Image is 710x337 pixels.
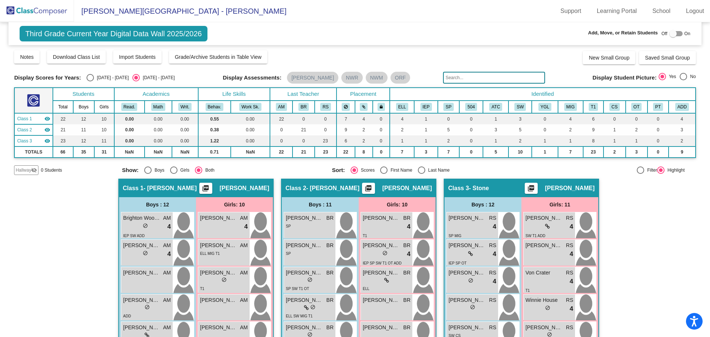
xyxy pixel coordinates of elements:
[168,249,171,259] span: 4
[493,249,496,259] span: 4
[17,115,32,122] span: Class 1
[555,5,587,17] a: Support
[169,50,268,64] button: Grade/Archive Students in Table View
[653,103,663,111] button: PT
[163,269,171,277] span: AM
[591,5,643,17] a: Learning Portal
[358,167,375,173] div: Scores
[483,146,508,158] td: 5
[315,113,337,124] td: 0
[373,124,390,135] td: 0
[570,222,573,232] span: 4
[355,146,373,158] td: 8
[532,124,558,135] td: 0
[583,146,603,158] td: 23
[114,124,145,135] td: 0.00
[270,124,293,135] td: 0
[483,101,508,113] th: Attendance Concern
[282,197,359,212] div: Boys : 11
[315,135,337,146] td: 23
[603,113,625,124] td: 0
[684,30,690,37] span: On
[114,135,145,146] td: 0.00
[315,101,337,113] th: Randi Stone
[315,124,337,135] td: 0
[151,103,165,111] button: Math
[363,261,402,265] span: IEP SP SW T1 OT ADD
[53,88,114,101] th: Students
[200,214,237,222] span: [PERSON_NAME]
[17,138,32,144] span: Class 3
[390,135,414,146] td: 1
[53,113,73,124] td: 22
[390,113,414,124] td: 4
[285,185,306,192] span: Class 2
[293,113,314,124] td: 0
[388,167,412,173] div: First Name
[626,124,648,135] td: 2
[364,185,373,195] mat-icon: picture_as_pdf
[514,103,526,111] button: SW
[206,103,223,111] button: Behav.
[196,197,273,212] div: Girls: 10
[114,88,198,101] th: Academics
[659,73,696,82] mat-radio-group: Select an option
[200,252,220,256] span: ELL MIG T1
[489,242,496,249] span: RS
[558,101,583,113] th: Migrant
[53,124,73,135] td: 21
[648,113,669,124] td: 0
[521,197,598,212] div: Girls: 11
[444,197,521,212] div: Boys : 12
[570,277,573,286] span: 4
[626,113,648,124] td: 0
[73,124,94,135] td: 11
[527,185,535,195] mat-icon: picture_as_pdf
[47,50,106,64] button: Download Class List
[532,101,558,113] th: Young for Grade Level
[355,113,373,124] td: 4
[438,101,459,113] th: Speech
[270,101,293,113] th: Alison Mokofsky
[545,185,595,192] span: [PERSON_NAME]
[508,146,532,158] td: 10
[315,146,337,158] td: 23
[449,261,467,265] span: IEP SP OT
[337,88,390,101] th: Placement
[373,101,390,113] th: Keep with teacher
[525,214,562,222] span: [PERSON_NAME]
[270,88,337,101] th: Last Teacher
[631,103,642,111] button: OT
[669,146,695,158] td: 9
[525,242,562,249] span: [PERSON_NAME]
[119,197,196,212] div: Boys : 12
[202,167,214,173] div: Both
[483,124,508,135] td: 3
[558,113,583,124] td: 4
[14,146,53,158] td: TOTALS
[306,185,359,192] span: - [PERSON_NAME]
[603,135,625,146] td: 1
[566,269,573,277] span: RS
[223,74,281,81] span: Display Assessments:
[390,146,414,158] td: 7
[73,135,94,146] td: 12
[403,214,410,222] span: BR
[73,146,94,158] td: 35
[198,124,231,135] td: 0.38
[20,26,207,41] span: Third Grade Current Year Digital Data Wall 2025/2026
[74,5,287,17] span: [PERSON_NAME][GEOGRAPHIC_DATA] - [PERSON_NAME]
[583,135,603,146] td: 8
[558,135,583,146] td: 1
[407,249,410,259] span: 4
[123,214,160,222] span: Brighton Woodbury
[123,269,160,277] span: [PERSON_NAME]
[293,124,314,135] td: 21
[231,135,270,146] td: 0.00
[94,124,114,135] td: 10
[270,146,293,158] td: 22
[293,135,314,146] td: 0
[16,167,31,173] span: Hallway
[589,55,629,61] span: New Small Group
[327,242,334,249] span: BR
